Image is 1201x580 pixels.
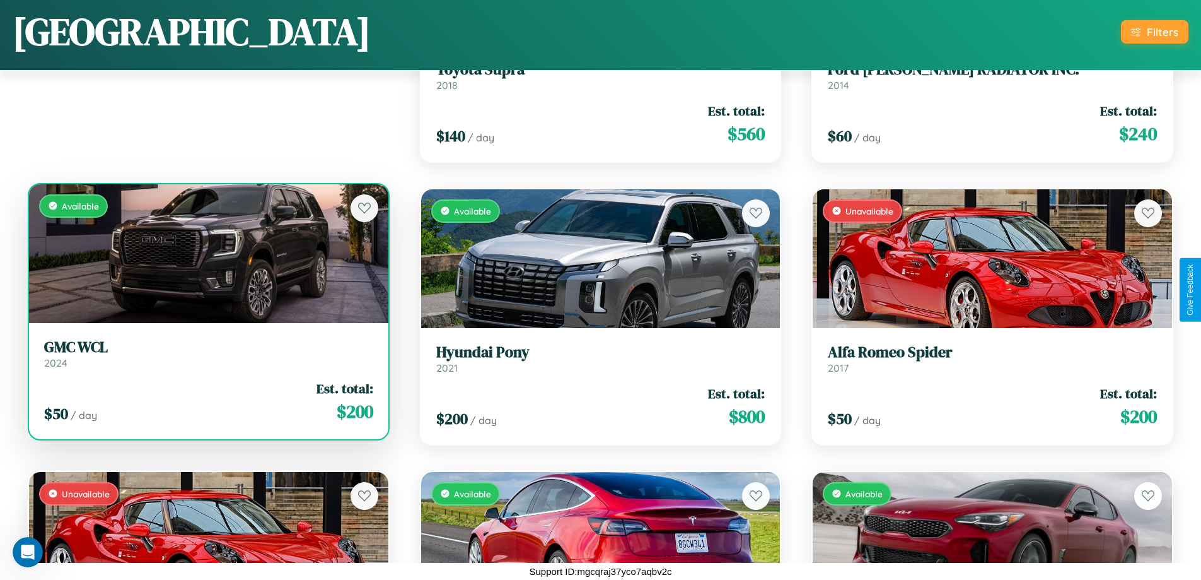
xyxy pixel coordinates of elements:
span: Est. total: [1100,102,1157,120]
span: $ 560 [728,121,765,146]
span: $ 50 [44,403,68,424]
span: Est. total: [708,102,765,120]
span: Available [454,206,491,216]
span: Unavailable [845,206,893,216]
button: Filters [1121,20,1188,44]
a: Alfa Romeo Spider2017 [828,343,1157,374]
h3: GMC WCL [44,338,373,357]
span: Est. total: [708,384,765,403]
div: Filters [1147,25,1178,38]
h3: Toyota Supra [436,61,765,79]
span: $ 60 [828,126,852,146]
span: 2018 [436,79,458,92]
span: Est. total: [316,379,373,398]
h3: Alfa Romeo Spider [828,343,1157,362]
span: $ 200 [1120,404,1157,429]
span: Unavailable [62,488,110,499]
span: $ 200 [436,408,468,429]
a: Hyundai Pony2021 [436,343,765,374]
span: $ 50 [828,408,852,429]
span: 2017 [828,362,849,374]
span: 2021 [436,362,458,374]
span: / day [470,414,497,427]
a: Toyota Supra2018 [436,61,765,92]
h3: Ford [PERSON_NAME] RADIATOR INC. [828,61,1157,79]
h1: [GEOGRAPHIC_DATA] [13,6,371,57]
span: $ 800 [729,404,765,429]
span: 2024 [44,357,67,369]
h3: Hyundai Pony [436,343,765,362]
span: / day [71,409,97,422]
span: 2014 [828,79,849,92]
iframe: Intercom live chat [13,537,43,567]
span: $ 240 [1119,121,1157,146]
p: Support ID: mgcqraj37yco7aqbv2c [530,563,672,580]
div: Give Feedback [1186,264,1195,316]
span: / day [854,131,881,144]
span: Est. total: [1100,384,1157,403]
span: / day [468,131,494,144]
span: Available [454,488,491,499]
a: GMC WCL2024 [44,338,373,369]
span: Available [62,201,99,211]
span: $ 200 [337,399,373,424]
span: $ 140 [436,126,465,146]
span: / day [854,414,881,427]
a: Ford [PERSON_NAME] RADIATOR INC.2014 [828,61,1157,92]
span: Available [845,488,883,499]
